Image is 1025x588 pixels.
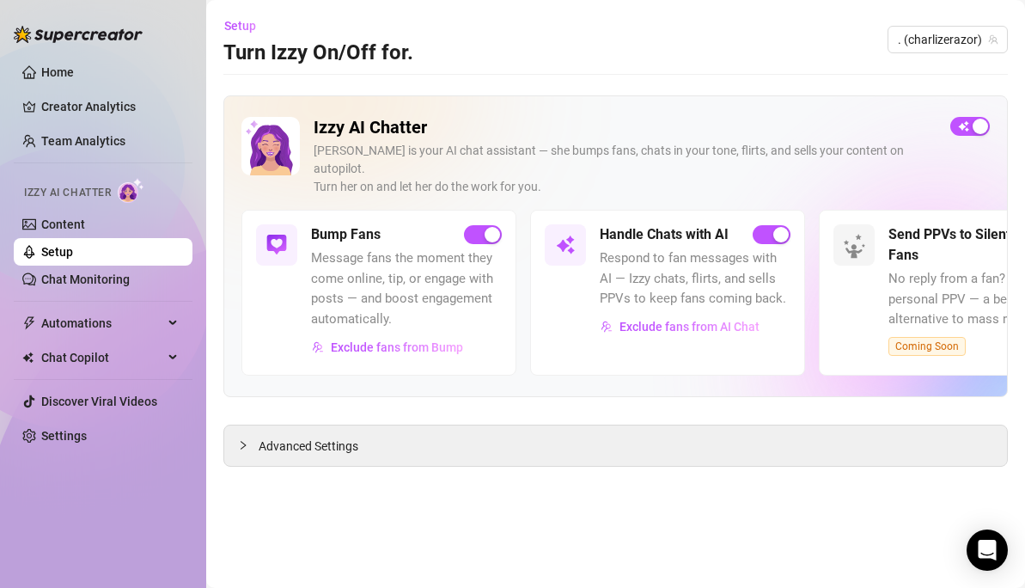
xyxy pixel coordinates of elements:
[41,93,179,120] a: Creator Analytics
[223,12,270,40] button: Setup
[223,40,413,67] h3: Turn Izzy On/Off for .
[311,334,464,361] button: Exclude fans from Bump
[41,395,157,408] a: Discover Viral Videos
[118,178,144,203] img: AI Chatter
[843,234,870,261] img: silent-fans-ppv-o-N6Mmdf.svg
[224,19,256,33] span: Setup
[600,224,729,245] h5: Handle Chats with AI
[601,321,613,333] img: svg%3e
[41,217,85,231] a: Content
[311,248,502,329] span: Message fans the moment they come online, tip, or engage with posts — and boost engagement automa...
[988,34,998,45] span: team
[619,320,760,334] span: Exclude fans from AI Chat
[41,245,73,259] a: Setup
[314,117,937,138] h2: Izzy AI Chatter
[241,117,300,175] img: Izzy AI Chatter
[555,235,576,255] img: svg%3e
[41,273,130,286] a: Chat Monitoring
[314,142,937,196] div: [PERSON_NAME] is your AI chat assistant — she bumps fans, chats in your tone, flirts, and sells y...
[600,313,760,340] button: Exclude fans from AI Chat
[311,224,381,245] h5: Bump Fans
[898,27,998,52] span: . (charlizerazor)
[22,316,36,330] span: thunderbolt
[967,530,1008,571] div: Open Intercom Messenger
[22,352,34,364] img: Chat Copilot
[259,437,358,456] span: Advanced Settings
[238,440,248,450] span: collapsed
[41,65,74,79] a: Home
[24,185,111,201] span: Izzy AI Chatter
[238,436,259,455] div: collapsed
[41,134,125,148] a: Team Analytics
[331,340,463,354] span: Exclude fans from Bump
[14,26,143,43] img: logo-BBDzfeDw.svg
[41,309,163,337] span: Automations
[41,429,87,443] a: Settings
[41,344,163,371] span: Chat Copilot
[266,235,287,255] img: svg%3e
[600,248,790,309] span: Respond to fan messages with AI — Izzy chats, flirts, and sells PPVs to keep fans coming back.
[312,341,324,353] img: svg%3e
[888,337,966,356] span: Coming Soon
